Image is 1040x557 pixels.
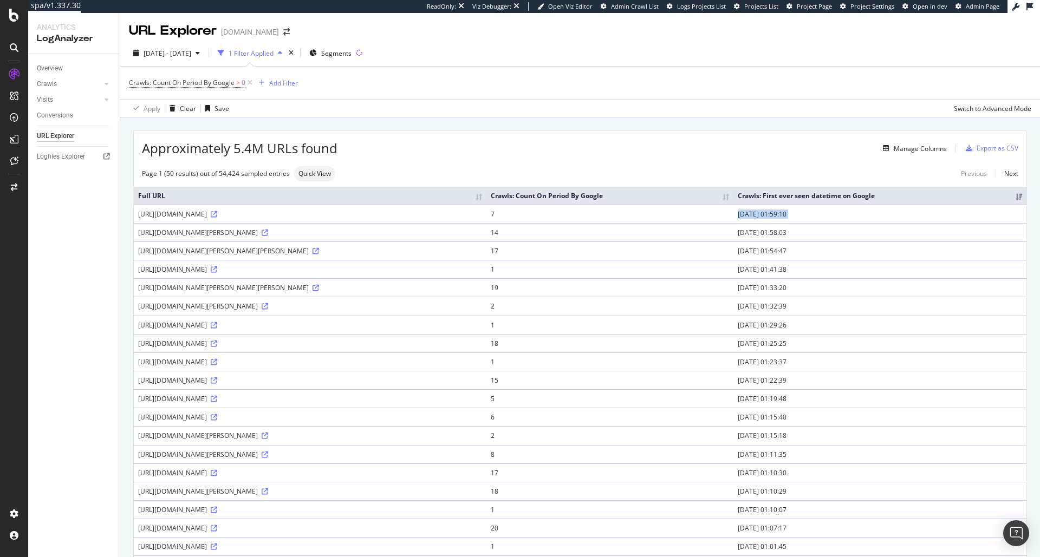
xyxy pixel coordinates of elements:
a: Admin Page [955,2,999,11]
div: Open Intercom Messenger [1003,520,1029,546]
div: arrow-right-arrow-left [283,28,290,36]
button: Manage Columns [879,142,947,155]
div: Apply [144,104,160,113]
div: [URL][DOMAIN_NAME] [138,265,482,274]
a: Overview [37,63,112,74]
div: Overview [37,63,63,74]
div: [URL][DOMAIN_NAME] [138,357,482,366]
button: Save [201,100,229,117]
div: Crawls [37,78,57,90]
div: [URL][DOMAIN_NAME][PERSON_NAME][PERSON_NAME] [138,283,482,292]
th: Full URL: activate to sort column ascending [134,187,486,205]
div: Conversions [37,110,73,121]
div: [URL][DOMAIN_NAME] [138,376,482,385]
button: [DATE] - [DATE] [129,44,204,62]
div: [URL][DOMAIN_NAME][PERSON_NAME] [138,431,482,440]
td: 6 [486,408,733,426]
span: Approximately 5.4M URLs found [142,139,337,158]
div: Switch to Advanced Mode [954,104,1031,113]
td: [DATE] 01:15:18 [733,426,1026,444]
td: [DATE] 01:10:29 [733,482,1026,500]
td: [DATE] 01:22:39 [733,371,1026,389]
a: URL Explorer [37,130,112,142]
div: Logfiles Explorer [37,151,85,162]
td: [DATE] 01:01:45 [733,537,1026,555]
div: Page 1 (50 results) out of 54,424 sampled entries [142,169,290,178]
td: [DATE] 01:25:25 [733,334,1026,352]
div: [URL][DOMAIN_NAME] [138,468,482,477]
div: URL Explorer [129,22,217,40]
div: Clear [180,104,196,113]
td: [DATE] 01:15:40 [733,408,1026,426]
th: Crawls: Count On Period By Google: activate to sort column ascending [486,187,733,205]
td: 18 [486,334,733,352]
button: Clear [165,100,196,117]
div: 1 Filter Applied [229,49,274,58]
a: Next [996,166,1018,181]
td: [DATE] 01:33:20 [733,278,1026,297]
span: 0 [242,75,245,90]
a: Project Page [786,2,832,11]
span: Project Settings [850,2,894,10]
td: [DATE] 01:10:30 [733,463,1026,482]
div: Manage Columns [894,144,947,153]
td: 1 [486,537,733,555]
span: Open Viz Editor [548,2,593,10]
div: [URL][DOMAIN_NAME] [138,339,482,348]
span: Quick View [298,171,331,177]
td: 17 [486,463,733,482]
div: [URL][DOMAIN_NAME] [138,209,482,219]
span: Open in dev [913,2,947,10]
div: [URL][DOMAIN_NAME][PERSON_NAME] [138,228,482,237]
button: Switch to Advanced Mode [950,100,1031,117]
td: 15 [486,371,733,389]
button: Add Filter [255,76,298,89]
div: Analytics [37,22,111,32]
td: [DATE] 01:11:35 [733,445,1026,463]
td: 1 [486,316,733,334]
button: Export as CSV [961,140,1018,157]
div: [URL][DOMAIN_NAME] [138,523,482,533]
a: Conversions [37,110,112,121]
td: 7 [486,205,733,223]
div: [URL][DOMAIN_NAME] [138,542,482,551]
div: [URL][DOMAIN_NAME][PERSON_NAME][PERSON_NAME] [138,246,482,255]
td: [DATE] 01:32:39 [733,297,1026,315]
span: Crawls: Count On Period By Google [129,78,235,87]
span: Logs Projects List [677,2,726,10]
span: [DATE] - [DATE] [144,49,191,58]
span: Project Page [797,2,832,10]
a: Projects List [734,2,778,11]
td: [DATE] 01:19:48 [733,389,1026,408]
div: Add Filter [269,78,298,88]
a: Visits [37,94,101,106]
td: 5 [486,389,733,408]
td: 2 [486,426,733,444]
div: URL Explorer [37,130,74,142]
div: [URL][DOMAIN_NAME] [138,412,482,422]
div: [URL][DOMAIN_NAME][PERSON_NAME] [138,450,482,459]
td: 17 [486,241,733,260]
span: Projects List [744,2,778,10]
button: 1 Filter Applied [213,44,287,62]
td: 1 [486,500,733,519]
td: 18 [486,482,733,500]
div: Save [214,104,229,113]
td: 8 [486,445,733,463]
div: neutral label [294,166,335,181]
td: [DATE] 01:41:38 [733,260,1026,278]
td: [DATE] 01:59:10 [733,205,1026,223]
span: Admin Page [966,2,999,10]
td: 1 [486,260,733,278]
td: [DATE] 01:58:03 [733,223,1026,241]
button: Segments [305,44,356,62]
div: [URL][DOMAIN_NAME] [138,320,482,330]
td: 19 [486,278,733,297]
td: [DATE] 01:54:47 [733,241,1026,260]
a: Logs Projects List [667,2,726,11]
td: 20 [486,519,733,537]
a: Logfiles Explorer [37,151,112,162]
a: Admin Crawl List [601,2,659,11]
div: times [287,48,296,58]
div: Visits [37,94,53,106]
